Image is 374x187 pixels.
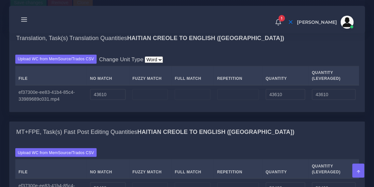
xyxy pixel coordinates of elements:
h4: Translation, Task(s) Translation Quantities [16,35,284,42]
th: Fuzzy Match [129,159,171,179]
th: Full Match [171,159,214,179]
th: No Match [87,159,129,179]
th: No Match [87,66,129,85]
div: MT+FPE, Task(s) Fast Post Editing QuantitiesHaitian Creole TO English ([GEOGRAPHIC_DATA]) [9,122,365,142]
th: Repetition [214,159,262,179]
td: ef37300e-ee83-41b4-85c4-33989689c031.mp4 [15,85,87,106]
th: Full Match [171,66,214,85]
a: [PERSON_NAME]avatar [294,16,356,29]
h4: MT+FPE, Task(s) Fast Post Editing Quantities [16,128,294,136]
th: Fuzzy Match [129,66,171,85]
b: Haitian Creole TO English ([GEOGRAPHIC_DATA]) [137,128,294,135]
th: File [15,66,87,85]
div: Translation, Task(s) Translation QuantitiesHaitian Creole TO English ([GEOGRAPHIC_DATA]) [9,28,365,49]
span: [PERSON_NAME] [297,20,337,24]
label: Change Unit Type [99,55,143,64]
label: Upload WC from MemSource/Trados CSV [15,148,97,157]
th: Quantity [262,159,308,179]
th: File [15,159,87,179]
label: Upload WC from MemSource/Trados CSV [15,54,97,63]
th: Quantity (Leveraged) [308,159,359,179]
th: Quantity (Leveraged) [308,66,359,85]
th: Quantity [262,66,308,85]
span: 1 [278,15,285,22]
a: 1 [273,19,284,26]
b: Haitian Creole TO English ([GEOGRAPHIC_DATA]) [127,35,284,41]
div: Translation, Task(s) Translation QuantitiesHaitian Creole TO English ([GEOGRAPHIC_DATA]) [9,49,365,112]
th: Repetition [214,66,262,85]
img: avatar [341,16,354,29]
